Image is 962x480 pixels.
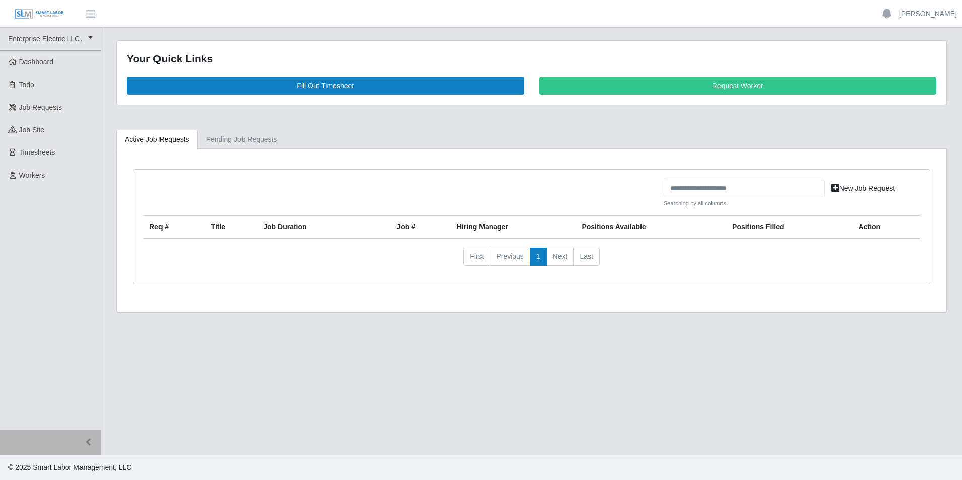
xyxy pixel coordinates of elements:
a: Pending Job Requests [198,130,286,149]
a: New Job Request [825,180,902,197]
th: Req # [143,216,205,239]
th: Job Duration [257,216,367,239]
img: SLM Logo [14,9,64,20]
span: job site [19,126,45,134]
a: [PERSON_NAME] [899,9,957,19]
a: Active Job Requests [116,130,198,149]
th: Positions Filled [726,216,853,239]
span: Job Requests [19,103,62,111]
a: Request Worker [539,77,937,95]
span: Dashboard [19,58,54,66]
nav: pagination [143,248,920,274]
th: Positions Available [576,216,726,239]
span: Todo [19,81,34,89]
span: Timesheets [19,148,55,156]
a: Fill Out Timesheet [127,77,524,95]
th: Job # [390,216,451,239]
th: Hiring Manager [451,216,576,239]
span: © 2025 Smart Labor Management, LLC [8,463,131,471]
div: Your Quick Links [127,51,936,67]
th: Action [853,216,920,239]
small: Searching by all columns [664,199,825,208]
th: Title [205,216,258,239]
span: Workers [19,171,45,179]
a: 1 [530,248,547,266]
